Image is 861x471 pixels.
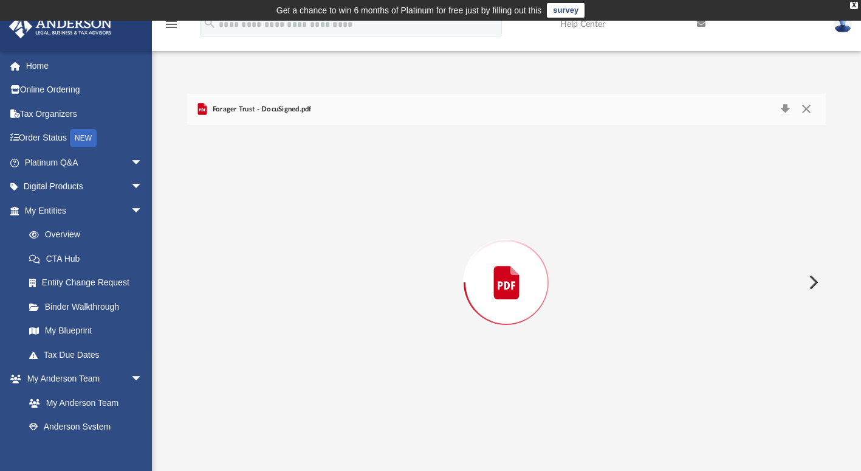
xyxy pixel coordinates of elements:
[17,271,161,295] a: Entity Change Request
[164,17,179,32] i: menu
[17,391,149,415] a: My Anderson Team
[774,101,796,118] button: Download
[850,2,858,9] div: close
[5,15,115,38] img: Anderson Advisors Platinum Portal
[9,126,161,151] a: Order StatusNEW
[9,367,155,391] a: My Anderson Teamarrow_drop_down
[795,101,817,118] button: Close
[70,129,97,147] div: NEW
[17,295,161,319] a: Binder Walkthrough
[834,15,852,33] img: User Pic
[17,415,155,439] a: Anderson System
[9,102,161,126] a: Tax Organizers
[9,175,161,199] a: Digital Productsarrow_drop_down
[9,198,161,223] a: My Entitiesarrow_drop_down
[9,78,161,102] a: Online Ordering
[9,54,161,78] a: Home
[9,150,161,175] a: Platinum Q&Aarrow_drop_down
[17,246,161,271] a: CTA Hub
[17,319,155,343] a: My Blueprint
[131,175,155,200] span: arrow_drop_down
[187,94,825,440] div: Preview
[131,367,155,392] span: arrow_drop_down
[131,198,155,223] span: arrow_drop_down
[131,150,155,175] span: arrow_drop_down
[17,223,161,247] a: Overview
[164,23,179,32] a: menu
[276,3,542,18] div: Get a chance to win 6 months of Platinum for free just by filling out this
[210,104,311,115] span: Forager Trust - DocuSigned.pdf
[203,16,216,30] i: search
[17,343,161,367] a: Tax Due Dates
[547,3,585,18] a: survey
[799,265,826,299] button: Next File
